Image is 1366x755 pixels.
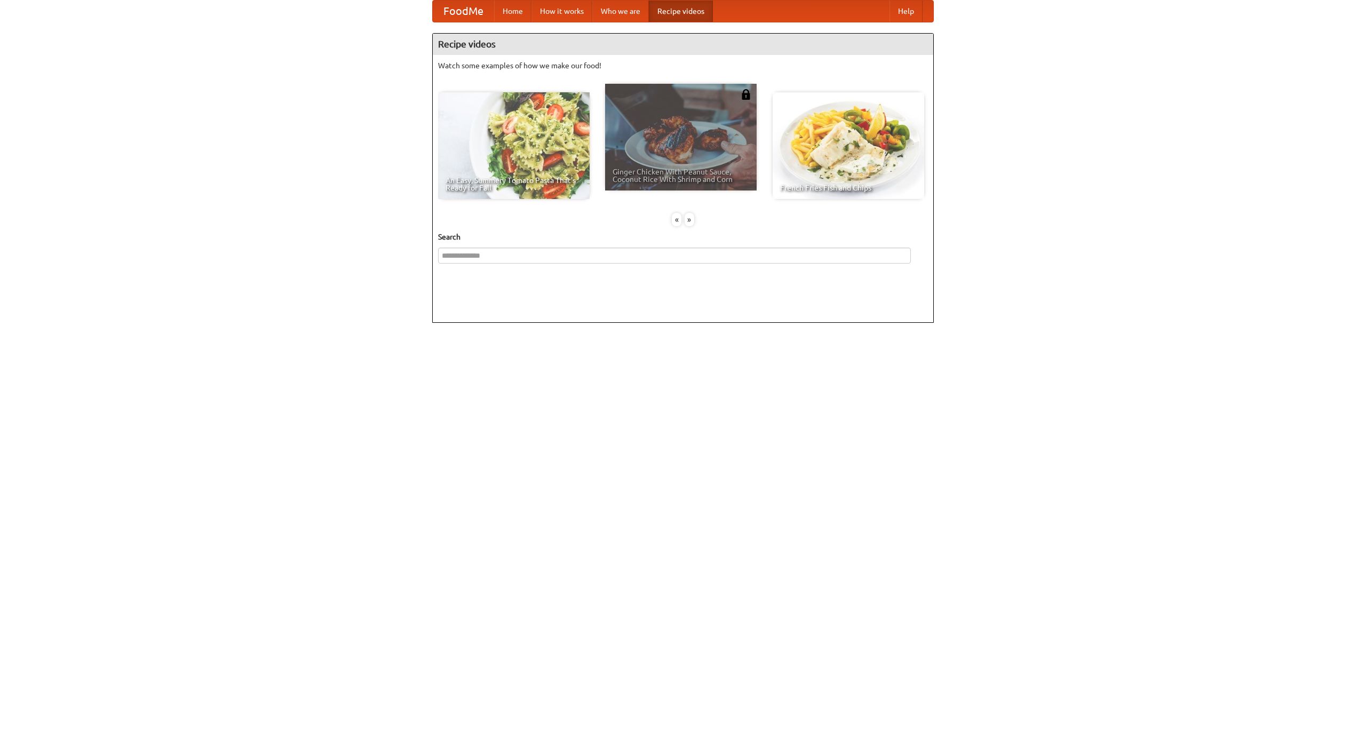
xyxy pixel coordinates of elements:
[890,1,923,22] a: Help
[494,1,531,22] a: Home
[741,89,751,100] img: 483408.png
[685,213,694,226] div: »
[446,177,582,192] span: An Easy, Summery Tomato Pasta That's Ready for Fall
[592,1,649,22] a: Who we are
[433,34,933,55] h4: Recipe videos
[433,1,494,22] a: FoodMe
[649,1,713,22] a: Recipe videos
[780,184,917,192] span: French Fries Fish and Chips
[672,213,681,226] div: «
[531,1,592,22] a: How it works
[438,232,928,242] h5: Search
[438,92,590,199] a: An Easy, Summery Tomato Pasta That's Ready for Fall
[438,60,928,71] p: Watch some examples of how we make our food!
[773,92,924,199] a: French Fries Fish and Chips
